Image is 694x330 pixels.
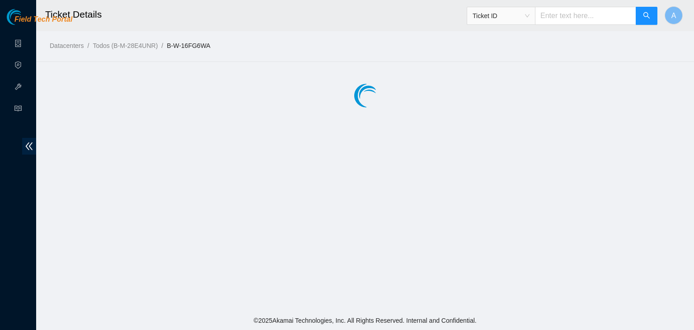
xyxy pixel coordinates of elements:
[36,311,694,330] footer: © 2025 Akamai Technologies, Inc. All Rights Reserved. Internal and Confidential.
[161,42,163,49] span: /
[22,138,36,155] span: double-left
[535,7,636,25] input: Enter text here...
[7,9,46,25] img: Akamai Technologies
[14,15,72,24] span: Field Tech Portal
[50,42,84,49] a: Datacenters
[167,42,210,49] a: B-W-16FG6WA
[87,42,89,49] span: /
[643,12,650,20] span: search
[93,42,158,49] a: Todos (B-M-28E4UNR)
[665,6,683,24] button: A
[7,16,72,28] a: Akamai TechnologiesField Tech Portal
[473,9,530,23] span: Ticket ID
[14,101,22,119] span: read
[671,10,676,21] span: A
[636,7,657,25] button: search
